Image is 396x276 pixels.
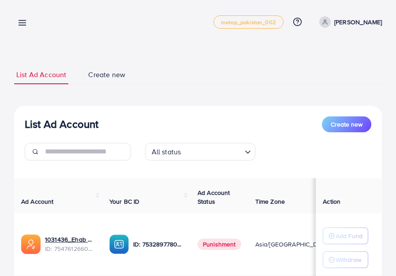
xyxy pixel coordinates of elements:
div: <span class='underline'>1031436_Ehab Mahmoud_1757315546716</span></br>7547612660922351633 [45,235,95,253]
a: metap_pakistan_002 [213,15,284,29]
span: Time Zone [255,197,285,206]
h3: List Ad Account [25,118,98,131]
span: Ad Account [21,197,54,206]
span: Ad Account Status [198,188,230,206]
span: All status [150,145,183,158]
span: Your BC ID [109,197,140,206]
img: ic-ba-acc.ded83a64.svg [109,235,129,254]
div: Search for option [145,143,255,160]
span: List Ad Account [16,70,66,80]
span: Action [323,197,340,206]
p: Withdraw [336,254,361,265]
button: Withdraw [323,251,368,268]
button: Create new [322,116,371,132]
span: ID: 7547612660922351633 [45,244,95,253]
span: Create new [331,120,362,129]
span: Create new [88,70,125,80]
a: 1031436_Ehab Mahmoud_1757315546716 [45,235,95,244]
button: Add Fund [323,228,368,244]
span: metap_pakistan_002 [221,19,276,25]
p: Add Fund [336,231,362,241]
a: [PERSON_NAME] [316,16,382,28]
span: Asia/[GEOGRAPHIC_DATA] [255,240,330,249]
iframe: Chat [359,236,389,269]
p: ID: 7532897780960952328 [133,239,183,250]
img: ic-ads-acc.e4c84228.svg [21,235,41,254]
input: Search for option [183,144,241,158]
span: Punishment [198,239,241,250]
p: [PERSON_NAME] [334,17,382,27]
